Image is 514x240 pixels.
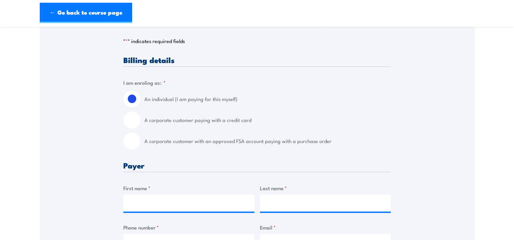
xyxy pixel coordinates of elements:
label: Phone number [123,223,254,231]
h3: Billing details [123,56,391,64]
label: Last name [260,184,391,192]
h3: Payer [123,161,391,169]
a: ← Go back to course page [40,3,132,23]
p: " " indicates required fields [123,38,391,44]
label: First name [123,184,254,192]
span: Speak to a specialist CALL [338,9,391,28]
label: An individual (I am paying for this myself) [144,91,391,107]
label: A corporate customer paying with a credit card [144,112,391,128]
label: A corporate customer with an approved FSA account paying with a purchase order [144,133,391,149]
legend: I am enroling as: [123,79,166,86]
label: Email [260,223,391,231]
